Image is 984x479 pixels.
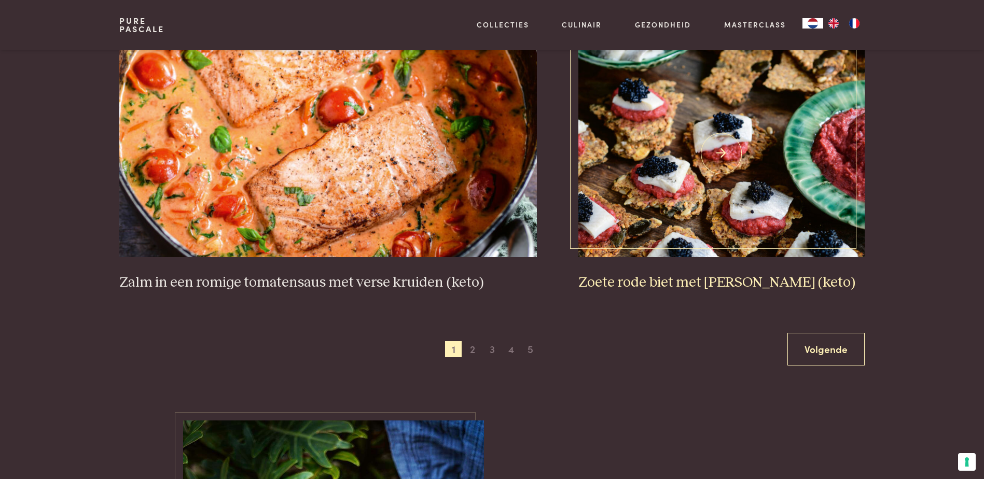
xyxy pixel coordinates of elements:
a: Culinair [562,19,602,30]
aside: Language selected: Nederlands [802,18,865,29]
img: Zalm in een romige tomatensaus met verse kruiden (keto) [119,50,537,257]
a: FR [844,18,865,29]
a: EN [823,18,844,29]
span: 5 [522,341,539,358]
a: Zalm in een romige tomatensaus met verse kruiden (keto) Zalm in een romige tomatensaus met verse ... [119,50,537,291]
span: 1 [445,341,462,358]
a: Volgende [787,333,865,365]
a: Zoete rode biet met zure haring (keto) Zoete rode biet met [PERSON_NAME] (keto) [578,50,865,291]
div: Language [802,18,823,29]
a: Masterclass [724,19,786,30]
h3: Zoete rode biet met [PERSON_NAME] (keto) [578,274,865,292]
span: 2 [464,341,481,358]
ul: Language list [823,18,865,29]
a: Gezondheid [635,19,691,30]
a: Collecties [477,19,529,30]
span: 3 [484,341,501,358]
a: PurePascale [119,17,164,33]
button: Uw voorkeuren voor toestemming voor trackingtechnologieën [958,453,976,471]
img: Zoete rode biet met zure haring (keto) [578,50,865,257]
h3: Zalm in een romige tomatensaus met verse kruiden (keto) [119,274,537,292]
a: NL [802,18,823,29]
span: 4 [503,341,520,358]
